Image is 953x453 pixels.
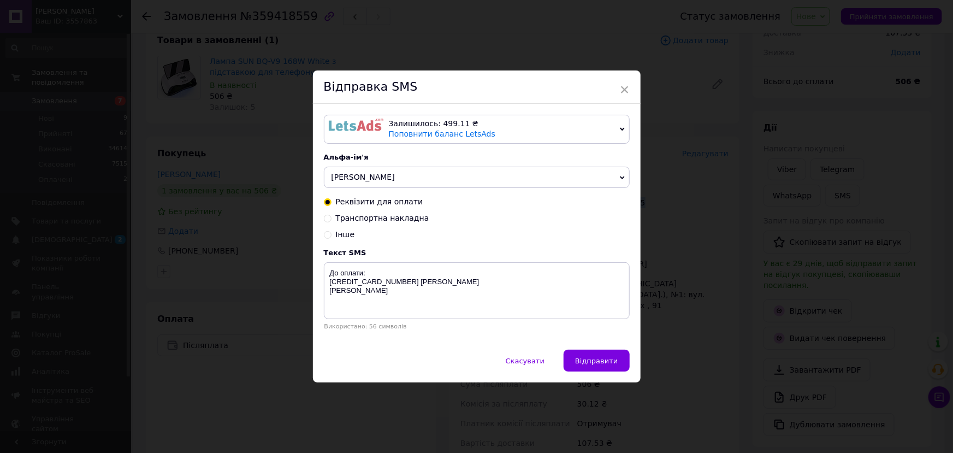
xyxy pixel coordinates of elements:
[313,70,641,104] div: Відправка SMS
[324,323,630,330] div: Використано: 56 символів
[336,214,429,222] span: Транспортна накладна
[506,357,544,365] span: Скасувати
[575,357,618,365] span: Відправити
[494,350,556,372] button: Скасувати
[336,197,423,206] span: Реквізити для оплати
[620,80,630,99] span: ×
[336,230,355,239] span: Інше
[324,249,630,257] div: Текст SMS
[324,153,369,161] span: Альфа-ім'я
[332,173,395,181] span: [PERSON_NAME]
[324,262,630,319] textarea: До оплати: [CREDIT_CARD_NUMBER] [PERSON_NAME] [PERSON_NAME]
[389,119,615,130] div: Залишилось: 499.11 ₴
[389,130,496,138] a: Поповнити баланс LetsAds
[564,350,629,372] button: Відправити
